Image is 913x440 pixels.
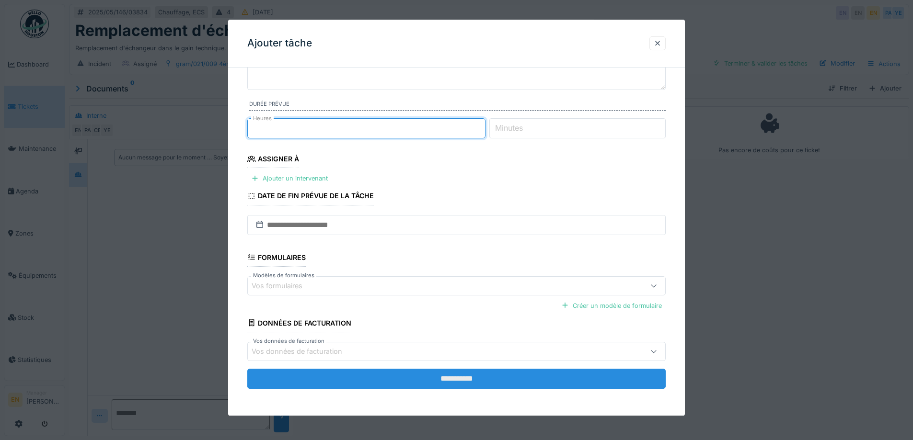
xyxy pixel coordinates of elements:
[247,316,351,332] div: Données de facturation
[252,346,356,357] div: Vos données de facturation
[247,250,306,267] div: Formulaires
[247,37,312,49] h3: Ajouter tâche
[249,101,666,111] label: Durée prévue
[251,271,316,280] label: Modèles de formulaires
[251,114,274,123] label: Heures
[493,123,525,134] label: Minutes
[252,281,316,291] div: Vos formulaires
[247,172,332,185] div: Ajouter un intervenant
[557,299,666,312] div: Créer un modèle de formulaire
[247,189,374,205] div: Date de fin prévue de la tâche
[247,152,299,168] div: Assigner à
[251,337,326,345] label: Vos données de facturation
